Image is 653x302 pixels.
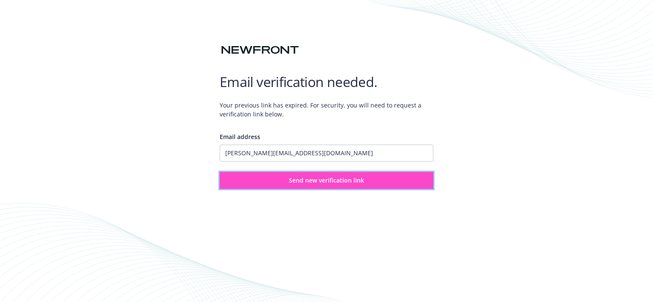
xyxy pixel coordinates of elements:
[220,172,433,189] button: Send new verification link
[220,94,433,125] span: Your previous link has expired. For security, you will need to request a verification link below.
[289,176,364,184] span: Send new verification link
[220,145,433,162] input: Enter your email
[220,73,433,90] h1: Email verification needed.
[220,43,300,58] img: Newfront logo
[220,133,260,141] span: Email address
